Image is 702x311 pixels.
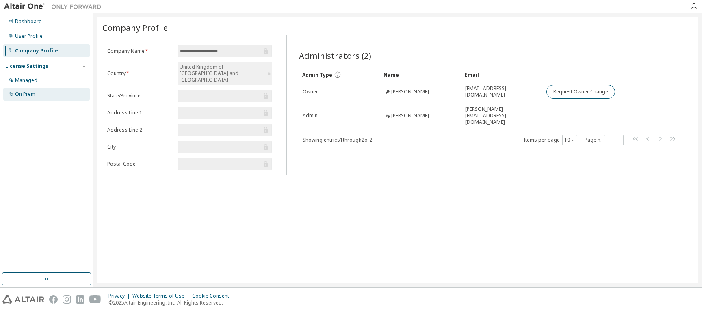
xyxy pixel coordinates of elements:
[303,136,372,143] span: Showing entries 1 through 2 of 2
[107,70,173,77] label: Country
[49,295,58,304] img: facebook.svg
[391,112,429,119] span: [PERSON_NAME]
[15,18,42,25] div: Dashboard
[15,91,35,97] div: On Prem
[564,137,575,143] button: 10
[303,89,318,95] span: Owner
[76,295,84,304] img: linkedin.svg
[299,50,371,61] span: Administrators (2)
[132,293,192,299] div: Website Terms of Use
[2,295,44,304] img: altair_logo.svg
[15,77,37,84] div: Managed
[107,144,173,150] label: City
[107,127,173,133] label: Address Line 2
[546,85,615,99] button: Request Owner Change
[465,106,539,125] span: [PERSON_NAME][EMAIL_ADDRESS][DOMAIN_NAME]
[4,2,106,11] img: Altair One
[15,33,43,39] div: User Profile
[465,85,539,98] span: [EMAIL_ADDRESS][DOMAIN_NAME]
[585,135,624,145] span: Page n.
[383,68,458,81] div: Name
[391,89,429,95] span: [PERSON_NAME]
[5,63,48,69] div: License Settings
[107,48,173,54] label: Company Name
[178,62,272,85] div: United Kingdom of [GEOGRAPHIC_DATA] and [GEOGRAPHIC_DATA]
[302,71,332,78] span: Admin Type
[107,110,173,116] label: Address Line 1
[178,63,266,84] div: United Kingdom of [GEOGRAPHIC_DATA] and [GEOGRAPHIC_DATA]
[108,299,234,306] p: © 2025 Altair Engineering, Inc. All Rights Reserved.
[107,93,173,99] label: State/Province
[303,112,318,119] span: Admin
[15,48,58,54] div: Company Profile
[89,295,101,304] img: youtube.svg
[63,295,71,304] img: instagram.svg
[192,293,234,299] div: Cookie Consent
[465,68,539,81] div: Email
[102,22,168,33] span: Company Profile
[108,293,132,299] div: Privacy
[107,161,173,167] label: Postal Code
[524,135,577,145] span: Items per page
